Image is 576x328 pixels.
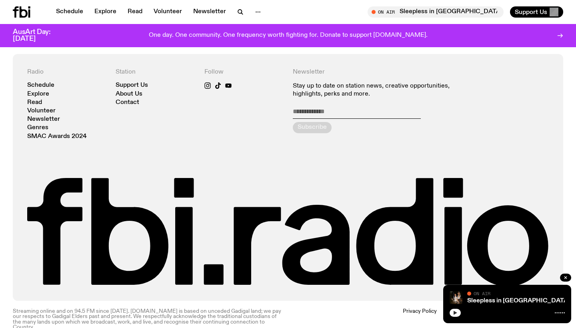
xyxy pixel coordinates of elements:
a: Explore [90,6,121,18]
button: Subscribe [293,122,332,133]
a: Newsletter [27,116,60,122]
span: On Air [474,291,490,296]
a: Volunteer [27,108,56,114]
h3: AusArt Day: [DATE] [13,29,64,42]
a: Sleepless in [GEOGRAPHIC_DATA] [467,298,570,304]
a: Support Us [116,82,148,88]
span: Support Us [515,8,547,16]
a: Volunteer [149,6,187,18]
a: Newsletter [188,6,231,18]
a: About Us [116,91,142,97]
a: Explore [27,91,49,97]
a: Read [123,6,147,18]
a: Read [27,100,42,106]
a: Schedule [27,82,54,88]
h4: Follow [204,68,283,76]
p: One day. One community. One frequency worth fighting for. Donate to support [DOMAIN_NAME]. [149,32,428,39]
a: SMAC Awards 2024 [27,134,87,140]
h4: Station [116,68,194,76]
p: Stay up to date on station news, creative opportunities, highlights, perks and more. [293,82,460,98]
a: Contact [116,100,139,106]
button: Support Us [510,6,563,18]
a: Schedule [51,6,88,18]
button: On AirSleepless in [GEOGRAPHIC_DATA] [368,6,504,18]
a: Genres [27,125,48,131]
img: Marcus Whale is on the left, bent to his knees and arching back with a gleeful look his face He i... [450,291,462,304]
h4: Newsletter [293,68,460,76]
h4: Radio [27,68,106,76]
